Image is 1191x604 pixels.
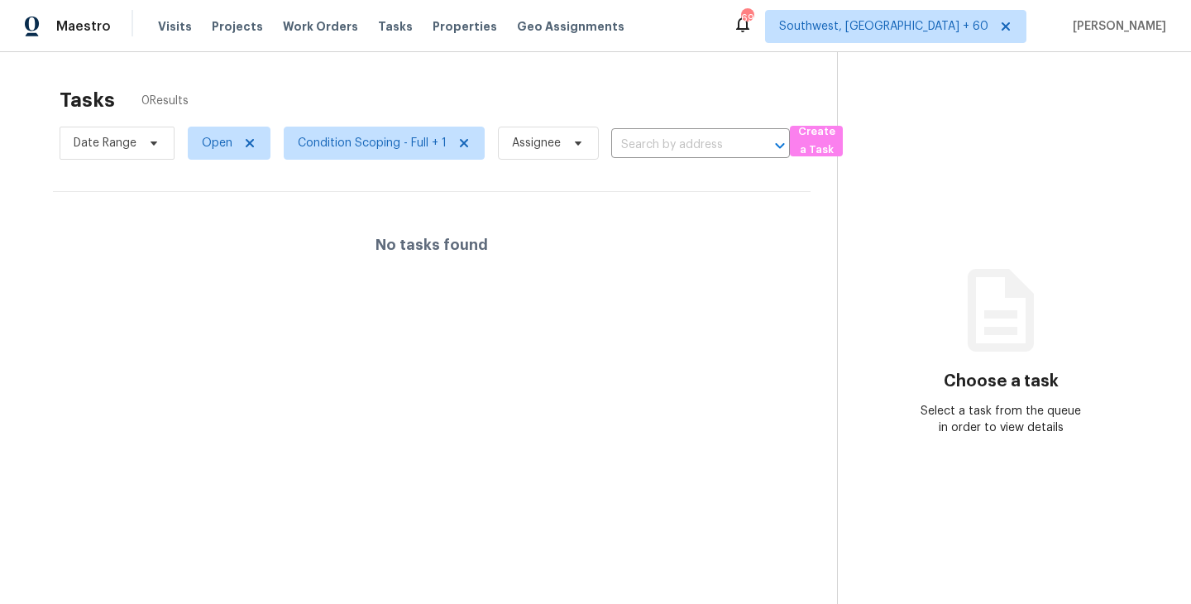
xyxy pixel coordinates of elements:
span: Open [202,135,232,151]
span: Create a Task [798,122,835,161]
span: Properties [433,18,497,35]
h2: Tasks [60,92,115,108]
span: Projects [212,18,263,35]
span: Visits [158,18,192,35]
h3: Choose a task [944,373,1059,390]
span: Assignee [512,135,561,151]
button: Open [768,134,792,157]
input: Search by address [611,132,744,158]
span: [PERSON_NAME] [1066,18,1166,35]
span: Geo Assignments [517,18,624,35]
span: Maestro [56,18,111,35]
h4: No tasks found [375,237,488,253]
div: 699 [741,10,753,26]
span: Date Range [74,135,136,151]
span: 0 Results [141,93,189,109]
span: Work Orders [283,18,358,35]
span: Southwest, [GEOGRAPHIC_DATA] + 60 [779,18,988,35]
div: Select a task from the queue in order to view details [920,403,1083,436]
span: Condition Scoping - Full + 1 [298,135,447,151]
button: Create a Task [790,126,843,156]
span: Tasks [378,21,413,32]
